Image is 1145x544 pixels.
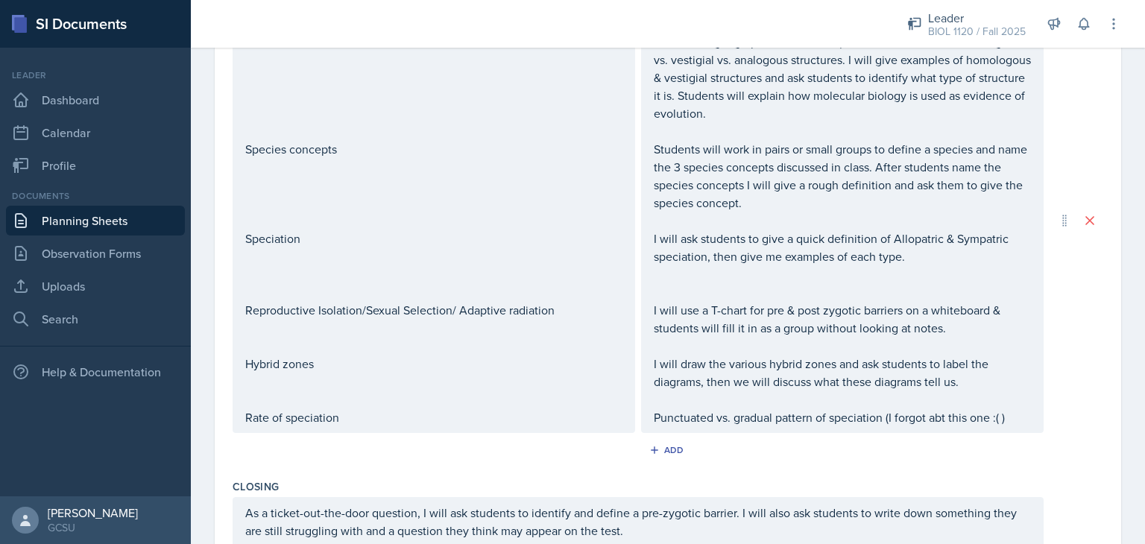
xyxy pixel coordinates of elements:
[245,408,622,426] p: Rate of speciation
[6,69,185,82] div: Leader
[48,505,138,520] div: [PERSON_NAME]
[654,355,1031,390] p: I will draw the various hybrid zones and ask students to label the diagrams, then we will discuss...
[6,118,185,148] a: Calendar
[652,444,684,456] div: Add
[6,271,185,301] a: Uploads
[654,15,1031,122] p: I will ask students how the Fossil record is used (determining extinction & historical geographic...
[928,9,1026,27] div: Leader
[654,408,1031,426] p: Punctuated vs. gradual pattern of speciation (I forgot abt this one :( )
[245,504,1031,540] p: As a ticket-out-the-door question, I will ask students to identify and define a pre-zygotic barri...
[6,85,185,115] a: Dashboard
[245,230,622,247] p: Speciation
[654,140,1031,212] p: Students will work in pairs or small groups to define a species and name the 3 species concepts d...
[245,140,622,158] p: Species concepts
[6,357,185,387] div: Help & Documentation
[644,439,693,461] button: Add
[928,24,1026,39] div: BIOL 1120 / Fall 2025
[245,301,622,319] p: Reproductive Isolation/Sexual Selection/ Adaptive radiation
[48,520,138,535] div: GCSU
[245,355,622,373] p: Hybrid zones
[233,479,279,494] label: Closing
[6,206,185,235] a: Planning Sheets
[6,304,185,334] a: Search
[6,151,185,180] a: Profile
[6,238,185,268] a: Observation Forms
[654,230,1031,265] p: I will ask students to give a quick definition of Allopatric & Sympatric speciation, then give me...
[6,189,185,203] div: Documents
[654,301,1031,337] p: I will use a T-chart for pre & post zygotic barriers on a whiteboard & students will fill it in a...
